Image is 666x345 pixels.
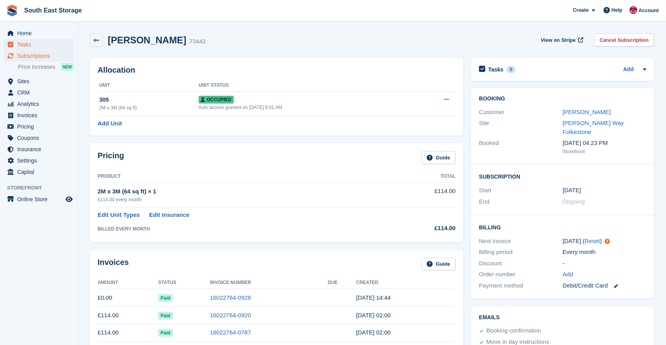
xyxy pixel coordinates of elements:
[4,76,74,87] a: menu
[4,121,74,132] a: menu
[98,307,158,324] td: £114.00
[486,326,541,336] div: Booking confirmation
[479,315,646,321] h2: Emails
[479,281,563,290] div: Payment method
[604,238,611,245] div: Tooltip anchor
[17,50,64,61] span: Subscriptions
[563,237,646,246] div: [DATE] ( )
[17,132,64,143] span: Coupons
[18,63,55,71] span: Price increases
[18,63,74,71] a: Price increases NEW
[17,98,64,109] span: Analytics
[623,65,634,74] a: Add
[328,277,356,289] th: Due
[563,120,624,135] a: [PERSON_NAME] Way Folkestone
[149,211,189,220] a: Edit Insurance
[199,79,414,92] th: Unit Status
[158,294,173,302] span: Paid
[7,184,78,192] span: Storefront
[4,110,74,121] a: menu
[639,7,659,14] span: Account
[4,194,74,205] a: menu
[479,108,563,117] div: Customer
[563,148,646,156] div: Storefront
[210,329,251,336] a: 16022764-0787
[99,95,199,104] div: 305
[98,324,158,341] td: £114.00
[98,187,389,196] div: 2M x 3M (64 sq ft) × 1
[585,238,600,244] a: Reset
[98,277,158,289] th: Amount
[479,270,563,279] div: Order number
[98,258,129,271] h2: Invoices
[6,5,18,16] img: stora-icon-8386f47178a22dfd0bd8f6a31ec36ba5ce8667c1dd55bd0f319d3a0aa187defe.svg
[98,119,122,128] a: Add Unit
[17,155,64,166] span: Settings
[479,186,563,195] div: Start
[422,258,456,271] a: Guide
[4,144,74,155] a: menu
[210,294,251,301] a: 16022764-0928
[563,259,646,268] div: -
[158,329,173,337] span: Paid
[4,98,74,109] a: menu
[594,34,654,46] a: Cancel Subscription
[98,196,389,203] div: £114.00 every month
[563,139,646,148] div: [DATE] 04:23 PM
[563,109,611,115] a: [PERSON_NAME]
[108,35,186,45] h2: [PERSON_NAME]
[563,248,646,257] div: Every month
[17,110,64,121] span: Invoices
[563,281,646,290] div: Debit/Credit Card
[563,270,573,279] a: Add
[4,155,74,166] a: menu
[563,186,581,195] time: 2025-02-20 01:00:00 UTC
[389,182,456,207] td: £114.00
[17,76,64,87] span: Sites
[17,121,64,132] span: Pricing
[356,329,391,336] time: 2025-06-20 01:00:49 UTC
[61,63,74,71] div: NEW
[479,96,646,102] h2: Booking
[17,166,64,177] span: Capital
[210,312,251,318] a: 16022764-0920
[17,28,64,39] span: Home
[189,37,206,46] div: 73442
[573,6,589,14] span: Create
[17,144,64,155] span: Insurance
[4,132,74,143] a: menu
[479,172,646,180] h2: Subscription
[17,39,64,50] span: Tasks
[356,294,391,301] time: 2025-07-22 13:44:18 UTC
[4,28,74,39] a: menu
[199,104,414,111] div: Auto access granted on [DATE] 6:01 AM
[612,6,623,14] span: Help
[422,151,456,164] a: Guide
[4,166,74,177] a: menu
[541,36,576,44] span: View on Stripe
[479,248,563,257] div: Billing period
[98,79,199,92] th: Unit
[21,4,85,17] a: South East Storage
[630,6,638,14] img: Roger Norris
[17,194,64,205] span: Online Store
[98,289,158,307] td: £0.00
[356,277,456,289] th: Created
[4,39,74,50] a: menu
[389,170,456,183] th: Total
[98,151,124,164] h2: Pricing
[479,223,646,231] h2: Billing
[563,198,585,205] span: Ongoing
[356,312,391,318] time: 2025-07-20 01:00:11 UTC
[4,50,74,61] a: menu
[17,87,64,98] span: CRM
[64,195,74,204] a: Preview store
[488,66,504,73] h2: Tasks
[479,197,563,206] div: End
[538,34,585,46] a: View on Stripe
[479,237,563,246] div: Next invoice
[98,170,389,183] th: Product
[98,211,140,220] a: Edit Unit Types
[389,224,456,233] div: £114.00
[98,66,456,75] h2: Allocation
